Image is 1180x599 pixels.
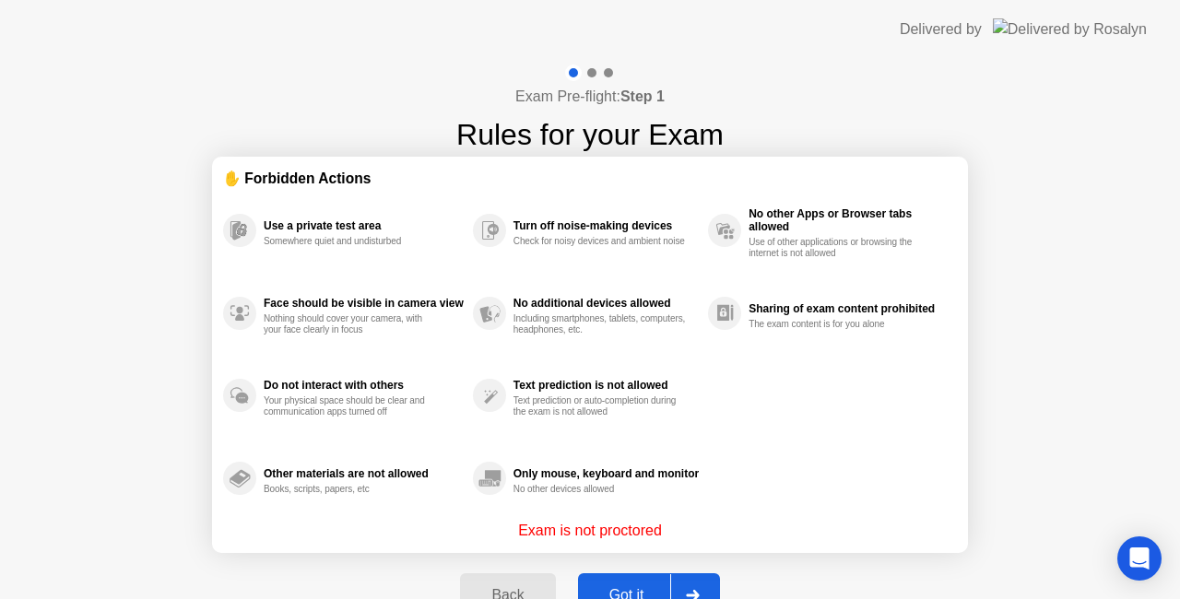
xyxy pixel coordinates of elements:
[223,168,957,189] div: ✋ Forbidden Actions
[513,467,699,480] div: Only mouse, keyboard and monitor
[900,18,982,41] div: Delivered by
[513,484,688,495] div: No other devices allowed
[518,520,662,542] p: Exam is not proctored
[513,297,699,310] div: No additional devices allowed
[513,219,699,232] div: Turn off noise-making devices
[513,379,699,392] div: Text prediction is not allowed
[513,236,688,247] div: Check for noisy devices and ambient noise
[749,207,948,233] div: No other Apps or Browser tabs allowed
[515,86,665,108] h4: Exam Pre-flight:
[749,302,948,315] div: Sharing of exam content prohibited
[1117,536,1162,581] div: Open Intercom Messenger
[264,395,438,417] div: Your physical space should be clear and communication apps turned off
[513,395,688,417] div: Text prediction or auto-completion during the exam is not allowed
[264,297,464,310] div: Face should be visible in camera view
[620,88,665,104] b: Step 1
[749,237,923,259] div: Use of other applications or browsing the internet is not allowed
[456,112,724,157] h1: Rules for your Exam
[749,319,923,330] div: The exam content is for you alone
[513,313,688,335] div: Including smartphones, tablets, computers, headphones, etc.
[993,18,1147,40] img: Delivered by Rosalyn
[264,379,464,392] div: Do not interact with others
[264,219,464,232] div: Use a private test area
[264,484,438,495] div: Books, scripts, papers, etc
[264,467,464,480] div: Other materials are not allowed
[264,236,438,247] div: Somewhere quiet and undisturbed
[264,313,438,335] div: Nothing should cover your camera, with your face clearly in focus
